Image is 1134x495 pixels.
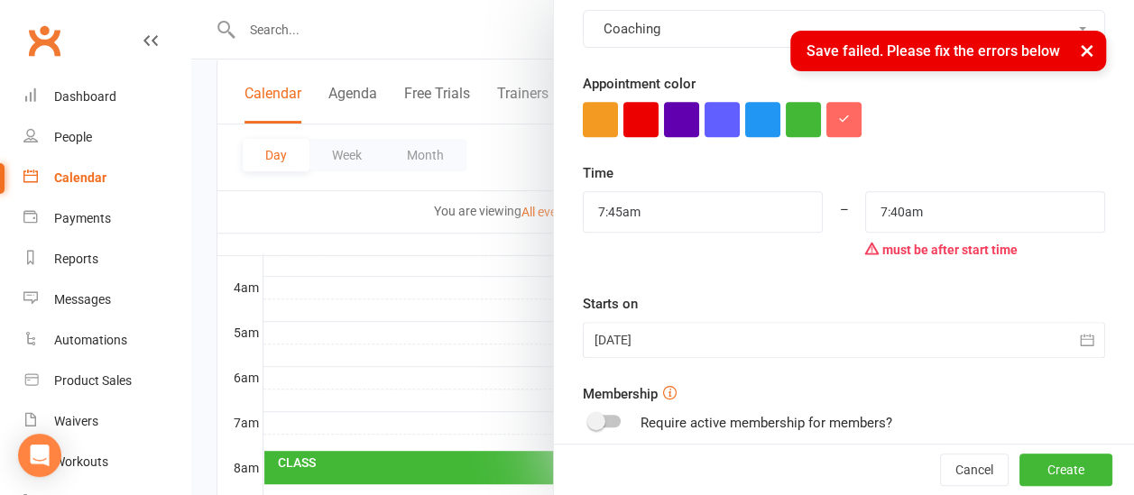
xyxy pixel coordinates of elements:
a: People [23,117,190,158]
label: Time [583,162,613,184]
div: Save failed. Please fix the errors below [790,31,1106,71]
button: Create [1019,454,1112,486]
span: Coaching [604,21,660,37]
div: Calendar [54,170,106,185]
div: Dashboard [54,89,116,104]
div: Automations [54,333,127,347]
div: Open Intercom Messenger [18,434,61,477]
button: Coaching [583,10,1105,48]
a: Clubworx [22,18,67,63]
a: Calendar [23,158,190,198]
button: Cancel [940,454,1009,486]
div: Require active membership for members? [641,412,892,434]
a: Messages [23,280,190,320]
div: Reports [54,252,98,266]
a: Product Sales [23,361,190,401]
label: Appointment color [583,73,696,95]
a: Dashboard [23,77,190,117]
label: Membership [583,383,658,405]
div: must be after start time [865,233,1105,267]
a: Waivers [23,401,190,442]
button: × [1071,31,1103,69]
a: Automations [23,320,190,361]
div: Product Sales [54,373,132,388]
div: Workouts [54,454,108,469]
div: Waivers [54,414,98,428]
div: People [54,130,92,144]
a: Payments [23,198,190,239]
div: Payments [54,211,111,225]
div: – [822,191,866,268]
div: Messages [54,292,111,307]
a: Workouts [23,442,190,482]
label: Starts on [583,293,638,315]
a: Reports [23,239,190,280]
